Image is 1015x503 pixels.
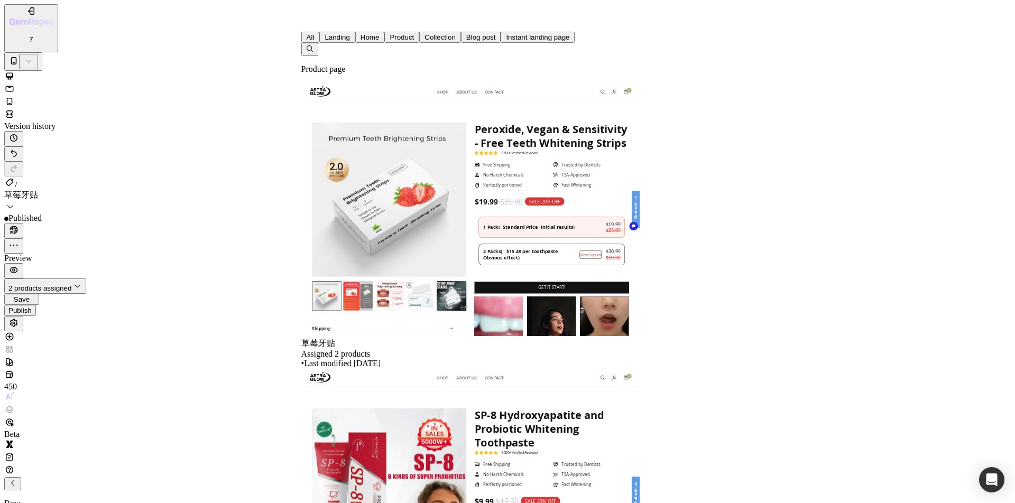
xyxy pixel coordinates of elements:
[4,305,36,316] button: Publish
[301,349,640,359] div: Assigned 2 products
[390,33,414,41] div: Product
[355,32,385,43] button: Home
[14,295,30,303] span: Save
[15,180,17,189] span: /
[506,33,569,41] div: Instant landing page
[4,430,25,439] div: Beta
[384,32,419,43] button: Product
[4,382,25,392] div: 450
[4,294,39,305] button: Save
[4,254,1011,263] div: Preview
[301,359,304,368] span: •
[307,33,315,41] div: All
[8,213,42,222] span: Published
[425,33,456,41] div: Collection
[301,339,335,348] span: 草莓牙贴
[301,64,640,74] p: Product page
[4,4,58,52] button: 7
[8,284,71,292] span: 2 products assigned
[979,467,1004,492] div: Open Intercom Messenger
[361,33,380,41] div: Home
[319,32,355,43] button: Landing
[4,278,86,294] button: 2 products assigned
[325,33,349,41] div: Landing
[466,33,496,41] div: Blog post
[301,359,640,368] div: Last modified [DATE]
[8,306,32,314] div: Publish
[301,32,320,43] button: All
[419,32,461,43] button: Collection
[10,35,53,43] p: 7
[4,122,1011,131] div: Version history
[501,32,575,43] button: Instant landing page
[4,190,38,199] span: 草莓牙贴
[461,32,501,43] button: Blog post
[4,146,1011,177] div: Undo/Redo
